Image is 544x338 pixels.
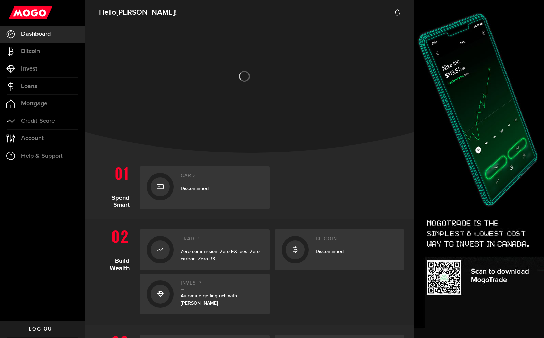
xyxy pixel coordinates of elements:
sup: 1 [198,236,200,240]
span: Discontinued [316,249,344,255]
a: Trade1Zero commission. Zero FX fees. Zero carbon. Zero BS. [140,229,270,270]
h1: Spend Smart [95,163,135,209]
span: Loans [21,83,37,89]
span: [PERSON_NAME] [116,8,175,17]
span: Discontinued [181,186,209,191]
h1: Build Wealth [95,226,135,314]
a: BitcoinDiscontinued [275,229,405,270]
h2: Invest [181,280,263,290]
h2: Bitcoin [316,236,398,245]
span: Credit Score [21,118,55,124]
span: Hello ! [99,5,177,20]
a: Invest2Automate getting rich with [PERSON_NAME] [140,274,270,314]
span: Bitcoin [21,48,40,55]
span: Invest [21,66,37,72]
span: Automate getting rich with [PERSON_NAME] [181,293,237,306]
span: Zero commission. Zero FX fees. Zero carbon. Zero BS. [181,249,260,262]
span: Mortgage [21,101,47,107]
a: CardDiscontinued [140,166,270,209]
sup: 2 [199,280,202,285]
span: Account [21,135,44,141]
h2: Card [181,173,263,182]
span: Log out [29,327,56,332]
span: Dashboard [21,31,51,37]
h2: Trade [181,236,263,245]
span: Help & Support [21,153,63,159]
